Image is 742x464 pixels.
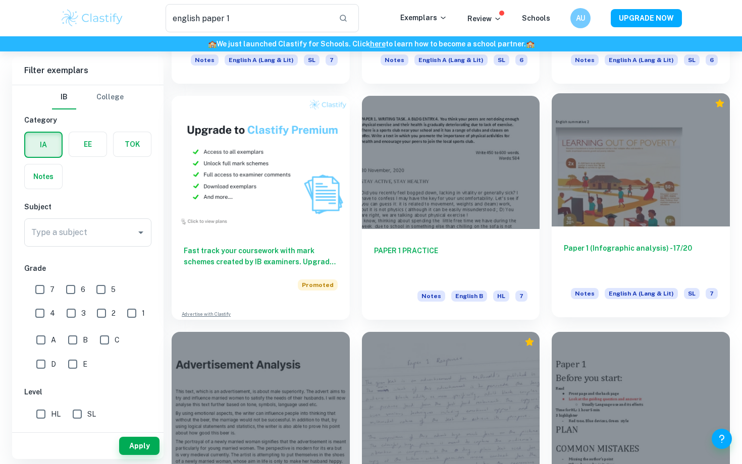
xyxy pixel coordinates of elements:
button: UPGRADE NOW [611,9,682,27]
span: Notes [381,54,408,66]
button: TOK [114,132,151,156]
span: Notes [417,291,445,302]
button: Apply [119,437,160,455]
span: 🏫 [526,40,535,48]
h6: Level [24,386,151,397]
span: 5 [111,284,116,295]
span: 7 [50,284,55,295]
span: 6 [706,54,718,66]
div: Premium [524,337,535,347]
img: Thumbnail [172,96,350,229]
span: HL [493,291,509,302]
h6: PAPER 1 PRACTICE [374,245,528,278]
button: AU [570,8,591,28]
button: Open [134,225,148,240]
div: Premium [715,98,725,108]
h6: We just launched Clastify for Schools. Click to learn how to become a school partner. [2,38,740,49]
span: SL [87,409,96,420]
span: 4 [50,308,55,319]
span: Notes [571,54,599,66]
button: Help and Feedback [712,429,732,449]
span: E [83,359,87,370]
span: English A (Lang & Lit) [225,54,298,66]
span: D [51,359,56,370]
span: SL [304,54,320,66]
button: IB [52,85,76,109]
span: C [115,334,120,345]
a: PAPER 1 PRACTICENotesEnglish BHL7 [362,96,540,320]
span: SL [494,54,509,66]
span: 1 [142,308,145,319]
span: English A (Lang & Lit) [605,54,678,66]
h6: Subject [24,201,151,212]
p: Review [467,13,502,24]
button: IA [25,133,62,157]
img: Clastify logo [60,8,124,28]
div: Filter type choice [52,85,124,109]
span: 7 [706,288,718,299]
span: English A (Lang & Lit) [605,288,678,299]
h6: Category [24,114,151,126]
h6: Filter exemplars [12,56,164,85]
span: 6 [81,284,85,295]
span: 3 [81,308,86,319]
input: Search for any exemplars... [166,4,331,32]
button: College [96,85,124,109]
a: Schools [522,14,550,22]
h6: Grade [24,263,151,274]
span: A [51,334,56,345]
span: Notes [571,288,599,299]
span: English B [451,291,487,302]
span: B [83,334,88,345]
h6: Fast track your coursework with mark schemes created by IB examiners. Upgrade now [184,245,338,267]
p: Exemplars [400,12,447,23]
span: Notes [191,54,219,66]
span: HL [51,409,61,420]
h6: Paper 1 (Infographic analysis) - 17/20 [564,243,718,276]
span: Promoted [298,279,338,291]
button: Notes [25,164,62,189]
a: here [370,40,386,48]
a: Advertise with Clastify [182,311,231,318]
span: English A (Lang & Lit) [414,54,488,66]
span: 6 [515,54,527,66]
span: 7 [515,291,527,302]
a: Paper 1 (Infographic analysis) - 17/20NotesEnglish A (Lang & Lit)SL7 [552,96,730,320]
h6: AU [575,13,587,24]
span: 2 [112,308,116,319]
span: 🏫 [208,40,217,48]
span: SL [684,54,700,66]
span: 7 [326,54,338,66]
button: EE [69,132,107,156]
span: SL [684,288,700,299]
